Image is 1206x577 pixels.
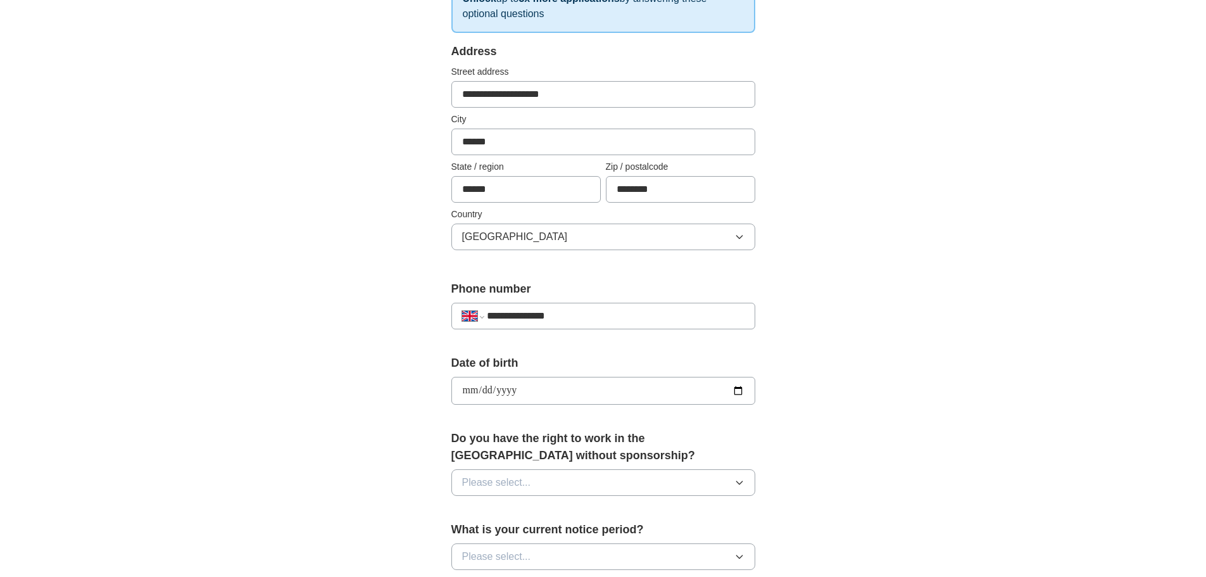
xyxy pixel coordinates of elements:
[451,281,755,298] label: Phone number
[462,475,531,490] span: Please select...
[606,160,755,174] label: Zip / postalcode
[451,430,755,464] label: Do you have the right to work in the [GEOGRAPHIC_DATA] without sponsorship?
[451,160,601,174] label: State / region
[451,543,755,570] button: Please select...
[462,229,568,244] span: [GEOGRAPHIC_DATA]
[451,43,755,60] div: Address
[451,469,755,496] button: Please select...
[451,208,755,221] label: Country
[451,224,755,250] button: [GEOGRAPHIC_DATA]
[451,113,755,126] label: City
[451,355,755,372] label: Date of birth
[451,65,755,79] label: Street address
[451,521,755,538] label: What is your current notice period?
[462,549,531,564] span: Please select...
